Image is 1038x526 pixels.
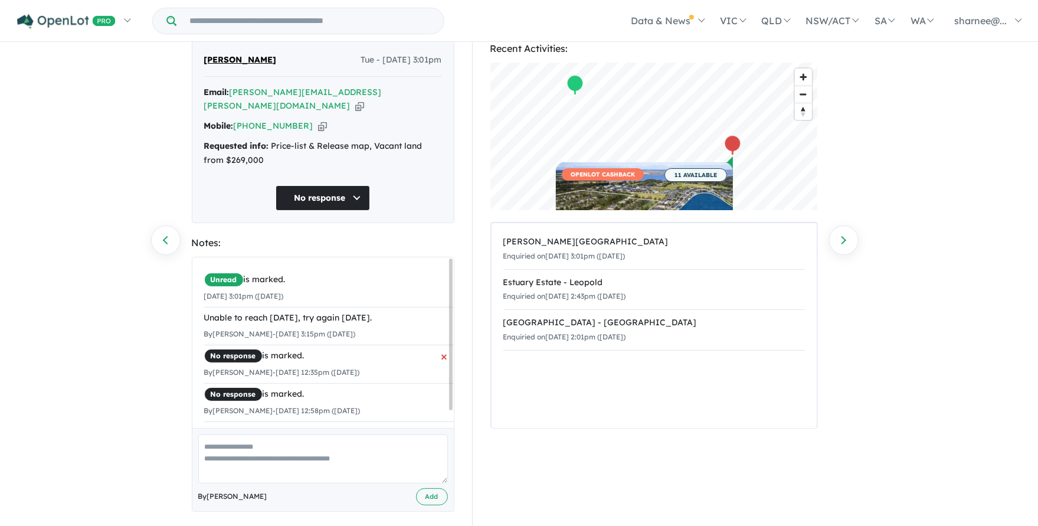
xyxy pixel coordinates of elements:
button: Reset bearing to north [795,103,812,120]
span: Unread [204,273,244,287]
span: sharnee@... [954,15,1007,27]
small: Enquiried on [DATE] 2:01pm ([DATE]) [503,332,626,341]
button: Zoom out [795,86,812,103]
small: Enquiried on [DATE] 2:43pm ([DATE]) [503,292,626,300]
input: Try estate name, suburb, builder or developer [179,8,441,34]
div: is marked. [204,387,454,401]
div: Map marker [723,135,741,156]
small: [DATE] 3:01pm ([DATE]) [204,292,284,300]
img: Openlot PRO Logo White [17,14,116,29]
button: Add [416,488,448,505]
button: Copy [318,120,327,132]
canvas: Map [490,63,818,210]
span: OPENLOT CASHBACK [562,168,644,181]
button: Zoom in [795,68,812,86]
small: By [PERSON_NAME] - [DATE] 12:35pm ([DATE]) [204,368,360,377]
strong: Email: [204,87,230,97]
small: Enquiried on [DATE] 3:01pm ([DATE]) [503,251,626,260]
span: × [441,345,448,367]
a: OPENLOT CASHBACK 11 AVAILABLE [556,162,733,251]
div: [PERSON_NAME][GEOGRAPHIC_DATA] [503,235,805,249]
span: No response [204,349,263,363]
div: Map marker [566,74,584,96]
span: No response [204,387,263,401]
div: is marked. [204,273,454,287]
div: Estuary Estate - Leopold [503,276,805,290]
div: is marked. [204,349,454,363]
button: Copy [355,100,364,112]
div: Notes: [192,235,454,251]
div: Recent Activities: [490,41,818,57]
a: [PERSON_NAME][EMAIL_ADDRESS][PERSON_NAME][DOMAIN_NAME] [204,87,382,112]
small: By [PERSON_NAME] - [DATE] 3:15pm ([DATE]) [204,329,356,338]
div: Price-list & Release map, Vacant land from $269,000 [204,139,442,168]
div: [GEOGRAPHIC_DATA] - [GEOGRAPHIC_DATA] [503,316,805,330]
a: [GEOGRAPHIC_DATA] - [GEOGRAPHIC_DATA]Enquiried on[DATE] 2:01pm ([DATE]) [503,309,805,351]
span: 11 AVAILABLE [664,168,727,182]
a: Estuary Estate - LeopoldEnquiried on[DATE] 2:43pm ([DATE]) [503,269,805,311]
span: By [PERSON_NAME] [198,491,267,502]
small: By [PERSON_NAME] - [DATE] 12:58pm ([DATE]) [204,406,361,415]
a: [PERSON_NAME][GEOGRAPHIC_DATA]Enquiried on[DATE] 3:01pm ([DATE]) [503,229,805,270]
span: [PERSON_NAME] [204,53,277,67]
strong: Requested info: [204,141,269,151]
span: Tue - [DATE] 3:01pm [361,53,442,67]
a: [PHONE_NUMBER] [234,120,313,131]
div: Unable to reach [DATE], try again [DATE]. [204,311,454,325]
strong: Mobile: [204,120,234,131]
button: No response [276,185,370,211]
